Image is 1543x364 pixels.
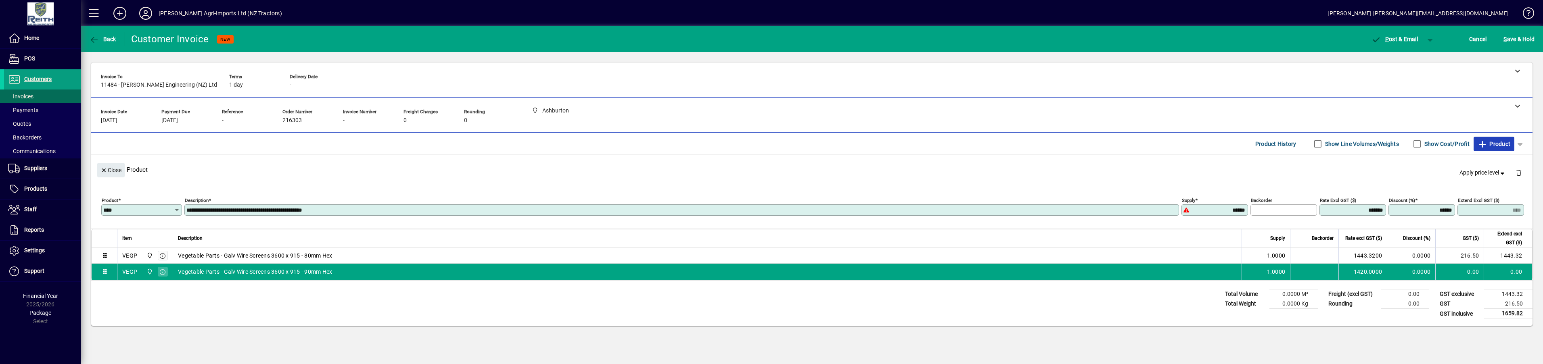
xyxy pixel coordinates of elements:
span: Back [89,36,116,42]
td: Total Volume [1221,289,1269,299]
button: Post & Email [1367,32,1422,46]
td: 216.50 [1435,248,1484,264]
span: - [290,82,291,88]
span: Home [24,35,39,41]
button: Save & Hold [1501,32,1537,46]
td: GST inclusive [1436,309,1484,319]
button: Cancel [1467,32,1489,46]
span: Item [122,234,132,243]
span: Communications [8,148,56,154]
td: 0.00 [1381,299,1429,309]
span: Supply [1270,234,1285,243]
button: Product History [1252,137,1300,151]
span: Reports [24,227,44,233]
td: 0.00 [1435,264,1484,280]
span: S [1503,36,1507,42]
button: Apply price level [1456,166,1510,180]
span: P [1385,36,1389,42]
label: Show Cost/Profit [1423,140,1470,148]
span: Ashburton [144,267,154,276]
a: Home [4,28,81,48]
mat-label: Product [102,198,118,203]
span: Extend excl GST ($) [1489,229,1522,247]
span: [DATE] [101,117,117,124]
a: Suppliers [4,158,81,179]
td: Freight (excl GST) [1324,289,1381,299]
td: 1443.32 [1484,248,1532,264]
div: Product [91,155,1533,184]
app-page-header-button: Delete [1509,169,1528,176]
div: Customer Invoice [131,33,209,46]
a: POS [4,49,81,69]
mat-label: Rate excl GST ($) [1320,198,1356,203]
td: GST [1436,299,1484,309]
a: Backorders [4,131,81,144]
td: 1443.32 [1484,289,1533,299]
span: Apply price level [1459,168,1506,177]
td: 216.50 [1484,299,1533,309]
mat-label: Discount (%) [1389,198,1415,203]
span: - [343,117,345,124]
td: 1659.82 [1484,309,1533,319]
button: Profile [133,6,159,21]
span: ave & Hold [1503,33,1535,46]
td: 0.0000 [1387,248,1435,264]
span: Staff [24,206,37,212]
div: [PERSON_NAME] Agri-Imports Ltd (NZ Tractors) [159,7,282,20]
mat-label: Description [185,198,209,203]
span: Discount (%) [1403,234,1430,243]
span: Backorder [1312,234,1334,243]
div: 1420.0000 [1344,268,1382,276]
td: 0.00 [1381,289,1429,299]
span: Payments [8,107,38,113]
mat-label: Supply [1182,198,1195,203]
td: Rounding [1324,299,1381,309]
a: Knowledge Base [1517,2,1533,28]
span: Description [178,234,203,243]
span: Suppliers [24,165,47,171]
span: Quotes [8,121,31,127]
span: Backorders [8,134,42,141]
a: Payments [4,103,81,117]
span: Product History [1255,137,1296,150]
app-page-header-button: Back [81,32,125,46]
a: Products [4,179,81,199]
td: 0.0000 Kg [1269,299,1318,309]
span: Support [24,268,44,274]
span: Products [24,185,47,192]
a: Communications [4,144,81,158]
span: Cancel [1469,33,1487,46]
button: Product [1474,137,1514,151]
span: GST ($) [1463,234,1479,243]
span: 11484 - [PERSON_NAME] Engineering (NZ) Ltd [101,82,217,88]
button: Close [97,163,125,177]
span: Product [1478,137,1510,150]
span: 1.0000 [1267,268,1286,276]
div: [PERSON_NAME] [PERSON_NAME][EMAIL_ADDRESS][DOMAIN_NAME] [1328,7,1509,20]
span: ost & Email [1371,36,1418,42]
a: Staff [4,200,81,220]
span: 0 [404,117,407,124]
button: Back [87,32,118,46]
mat-label: Backorder [1251,198,1272,203]
label: Show Line Volumes/Weights [1323,140,1399,148]
span: Vegetable Parts - Galv Wire Screens 3600 x 915 - 80mm Hex [178,252,332,260]
div: 1443.3200 [1344,252,1382,260]
span: - [222,117,224,124]
mat-label: Extend excl GST ($) [1458,198,1499,203]
div: VEGP [122,268,137,276]
button: Add [107,6,133,21]
td: Total Weight [1221,299,1269,309]
span: Package [29,310,51,316]
td: 0.00 [1484,264,1532,280]
td: 0.0000 [1387,264,1435,280]
a: Support [4,261,81,281]
span: 216303 [282,117,302,124]
a: Invoices [4,89,81,103]
button: Delete [1509,163,1528,182]
a: Reports [4,220,81,240]
span: 1 day [229,82,243,88]
span: NEW [220,37,230,42]
span: [DATE] [161,117,178,124]
span: Settings [24,247,45,254]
